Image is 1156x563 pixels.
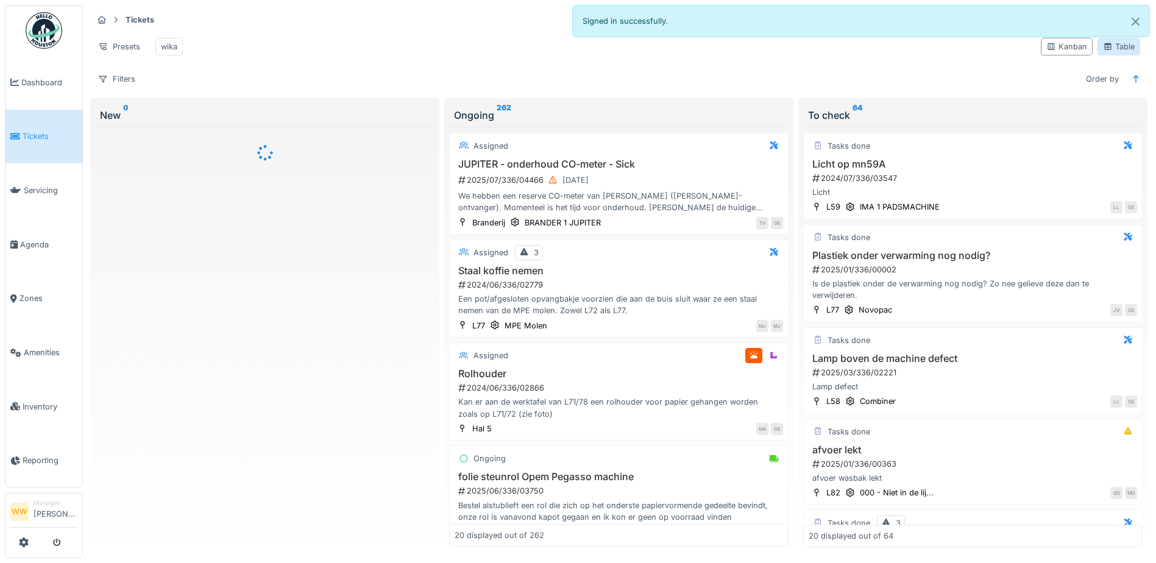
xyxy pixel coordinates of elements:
div: We hebben een reserve CO-meter van [PERSON_NAME] ([PERSON_NAME]-ontvanger). Momenteel is het tijd... [455,190,783,213]
a: Amenities [5,325,82,380]
div: LL [1110,201,1122,213]
div: Filters [93,70,141,88]
div: Order by [1080,70,1124,88]
a: Inventory [5,380,82,434]
span: Tickets [23,130,77,142]
div: Kan er aan de werktafel van L71/78 een rolhouder voor papier gehangen worden zoals op L71/72 (zie... [455,396,783,419]
div: To check [808,108,1138,122]
div: Signed in successfully. [572,5,1151,37]
a: WW Manager[PERSON_NAME] [10,498,77,528]
div: Is de plastiek onder de verwarming nog nodig? Zo nee gelieve deze dan te verwijderen. [809,278,1137,301]
h3: Licht op mn59A [809,158,1137,170]
strong: Tickets [121,14,159,26]
span: Dashboard [21,77,77,88]
a: Reporting [5,434,82,488]
a: Servicing [5,163,82,218]
div: Licht [809,186,1137,198]
h3: JUPITER - onderhoud CO-meter - Sick [455,158,783,170]
div: L77 [826,304,839,316]
div: Presets [93,38,146,55]
a: Dashboard [5,55,82,110]
div: afvoer wasbak lekt [809,472,1137,484]
div: wika [161,41,177,52]
div: L58 [826,395,840,407]
div: Assigned [473,140,508,152]
div: 3 [896,517,901,529]
span: Zones [20,292,77,304]
div: Bestel alstublieft een rol die zich op het onderste papiervormende gedeelte bevindt, onze rol is ... [455,500,783,523]
div: Tasks done [828,335,870,346]
div: JV [1110,304,1122,316]
div: Tasks done [828,232,870,243]
span: Agenda [20,239,77,250]
div: 2024/07/336/03547 [811,172,1137,184]
sup: 64 [853,108,862,122]
h3: Plastiek onder verwarming nog nodig? [809,250,1137,261]
div: Kanban [1046,41,1087,52]
div: GE [1125,304,1137,316]
div: MA [756,423,768,435]
div: Ongoing [454,108,784,122]
a: Zones [5,272,82,326]
div: GE [771,217,783,229]
div: 000 - Niet in de lij... [860,487,934,498]
img: Badge_color-CXgf-gQk.svg [26,12,62,49]
div: 2024/06/336/02779 [457,279,783,291]
div: Assigned [473,247,508,258]
div: Ongoing [473,453,506,464]
li: [PERSON_NAME] [34,498,77,525]
div: 2024/06/336/02866 [457,382,783,394]
div: 3 [534,247,539,258]
span: Amenities [24,347,77,358]
h3: afvoer lekt [809,444,1137,456]
a: Tickets [5,110,82,164]
div: 20 displayed out of 64 [809,529,893,541]
div: L82 [826,487,840,498]
div: TV [756,217,768,229]
div: 2025/07/336/04466 [457,172,783,188]
div: Hal 5 [472,423,492,434]
button: Close [1122,5,1149,38]
div: MD [1125,487,1137,499]
sup: 0 [123,108,129,122]
div: Lamp defect [809,381,1137,392]
div: BRANDER 1 JUPITER [525,217,601,228]
div: 20 displayed out of 262 [455,529,544,541]
h3: folie steunrol Opem Pegasso machine [455,471,783,483]
div: MPE Molen [505,320,547,331]
div: Table [1103,41,1135,52]
div: L77 [472,320,485,331]
div: 2025/06/336/03750 [457,485,783,497]
a: Agenda [5,218,82,272]
div: LL [1110,395,1122,408]
h3: Lamp boven de machine defect [809,353,1137,364]
div: GE [1125,395,1137,408]
div: GE [1125,201,1137,213]
div: 2025/01/336/00002 [811,264,1137,275]
div: Novopac [859,304,892,316]
div: Manager [34,498,77,508]
div: L59 [826,201,840,213]
div: 2025/01/336/00363 [811,458,1137,470]
div: GE [771,423,783,435]
div: [DATE] [562,174,589,186]
div: Combiner [860,395,896,407]
span: Reporting [23,455,77,466]
div: MJ [756,320,768,332]
div: Tasks done [828,426,870,437]
div: Assigned [473,350,508,361]
li: WW [10,503,29,521]
span: Servicing [24,185,77,196]
div: New [100,108,430,122]
h3: Rolhouder [455,368,783,380]
sup: 262 [497,108,511,122]
div: 2025/03/336/02221 [811,367,1137,378]
div: Branderij [472,217,505,228]
div: Een pot/afgesloten opvangbakje voorzien die aan de buis sluit waar ze een staal nemen van de MPE ... [455,293,783,316]
div: Tasks done [828,140,870,152]
h3: Staal koffie nemen [455,265,783,277]
div: MJ [771,320,783,332]
div: Tasks done [828,517,870,529]
div: IMA 1 PADSMACHINE [860,201,940,213]
div: QS [1110,487,1122,499]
